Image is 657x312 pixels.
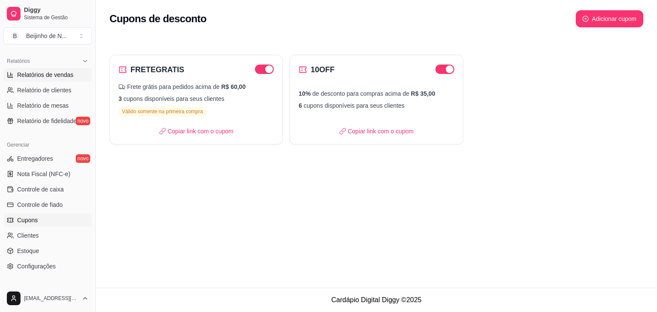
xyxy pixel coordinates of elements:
span: Relatórios de vendas [17,71,74,79]
span: Nota Fiscal (NFC-e) [17,170,70,178]
a: Relatório de clientes [3,83,92,97]
h2: 10OFF [311,64,334,76]
a: Controle de caixa [3,182,92,196]
span: 10% [299,90,311,97]
p: Copiar link com o cupom [339,127,414,135]
p: cupons disponíveis para seus clientes [118,94,274,103]
span: plus-circle [583,16,589,22]
a: Entregadoresnovo [3,152,92,165]
a: Clientes [3,229,92,242]
button: [EMAIL_ADDRESS][DOMAIN_NAME] [3,288,92,309]
a: Cupons [3,213,92,227]
span: [EMAIL_ADDRESS][DOMAIN_NAME] [24,295,78,302]
span: B [11,32,19,40]
span: Estoque [17,247,39,255]
a: Controle de fiado [3,198,92,212]
h2: Cupons de desconto [109,12,207,26]
span: Cupons [17,216,38,224]
span: 3 [118,95,122,102]
a: Relatório de fidelidadenovo [3,114,92,128]
span: Sistema de Gestão [24,14,89,21]
span: Controle de caixa [17,185,64,194]
div: Beijinho de N ... [26,32,67,40]
span: Relatório de clientes [17,86,71,94]
a: Configurações [3,259,92,273]
p: cupons disponíveis para seus clientes [299,101,454,110]
p: Copiar link com o cupom [159,127,234,135]
span: Configurações [17,262,56,271]
a: Relatórios de vendas [3,68,92,82]
footer: Cardápio Digital Diggy © 2025 [96,288,657,312]
span: Clientes [17,231,39,240]
button: plus-circleAdicionar cupom [576,10,643,27]
div: Diggy [3,283,92,297]
p: de desconto para compras acima de [299,89,454,98]
a: Nota Fiscal (NFC-e) [3,167,92,181]
a: DiggySistema de Gestão [3,3,92,24]
span: R$ 60,00 [221,82,246,91]
div: Gerenciar [3,138,92,152]
span: Entregadores [17,154,53,163]
div: Frete grátis para pedidos acima de [118,82,274,91]
span: Relatórios [7,58,30,65]
h2: FRETEGRATIS [130,64,184,76]
button: Select a team [3,27,92,44]
a: Relatório de mesas [3,99,92,112]
span: R$ 35,00 [411,90,435,97]
span: Relatório de fidelidade [17,117,77,125]
span: Diggy [24,6,89,14]
span: Relatório de mesas [17,101,69,110]
a: Estoque [3,244,92,258]
span: 6 [299,102,302,109]
span: Controle de fiado [17,200,63,209]
p: Válido somente na primeira compra [118,106,206,117]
